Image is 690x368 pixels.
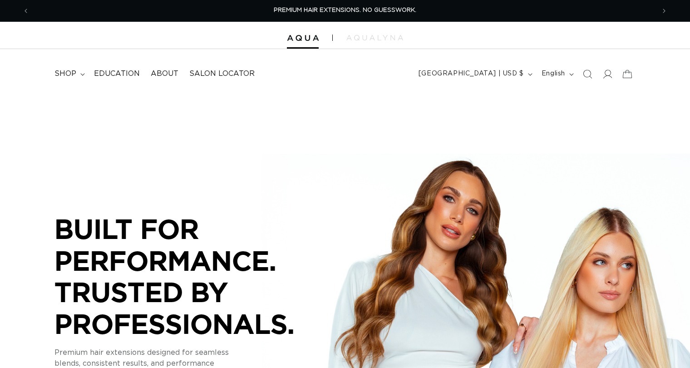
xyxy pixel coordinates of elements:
a: Salon Locator [184,64,260,84]
img: aqualyna.com [346,35,403,40]
img: Aqua Hair Extensions [287,35,319,41]
button: Next announcement [654,2,674,20]
a: About [145,64,184,84]
button: Previous announcement [16,2,36,20]
span: About [151,69,178,79]
span: [GEOGRAPHIC_DATA] | USD $ [419,69,524,79]
button: English [536,65,577,83]
summary: shop [49,64,89,84]
span: Salon Locator [189,69,255,79]
summary: Search [577,64,597,84]
span: shop [54,69,76,79]
a: Education [89,64,145,84]
span: Education [94,69,140,79]
span: PREMIUM HAIR EXTENSIONS. NO GUESSWORK. [274,7,416,13]
p: BUILT FOR PERFORMANCE. TRUSTED BY PROFESSIONALS. [54,213,327,339]
span: English [542,69,565,79]
button: [GEOGRAPHIC_DATA] | USD $ [413,65,536,83]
